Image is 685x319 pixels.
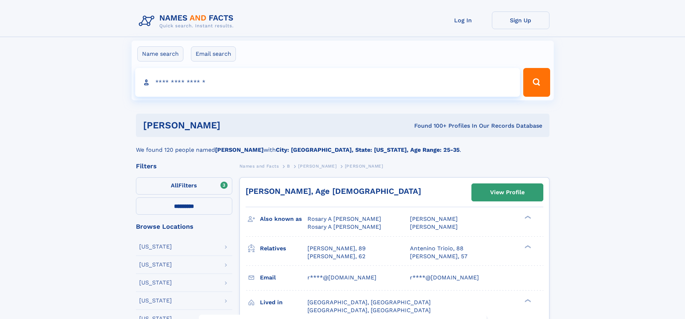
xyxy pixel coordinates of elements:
[317,122,542,130] div: Found 100+ Profiles In Our Records Database
[307,245,366,252] a: [PERSON_NAME], 89
[260,296,307,309] h3: Lived in
[410,223,458,230] span: [PERSON_NAME]
[434,12,492,29] a: Log In
[136,163,232,169] div: Filters
[307,299,431,306] span: [GEOGRAPHIC_DATA], [GEOGRAPHIC_DATA]
[136,177,232,195] label: Filters
[215,146,264,153] b: [PERSON_NAME]
[410,215,458,222] span: [PERSON_NAME]
[523,215,531,220] div: ❯
[139,244,172,250] div: [US_STATE]
[171,182,178,189] span: All
[139,280,172,286] div: [US_STATE]
[143,121,318,130] h1: [PERSON_NAME]
[410,252,467,260] a: [PERSON_NAME], 57
[136,137,549,154] div: We found 120 people named with .
[298,161,337,170] a: [PERSON_NAME]
[136,12,239,31] img: Logo Names and Facts
[490,184,525,201] div: View Profile
[135,68,520,97] input: search input
[287,161,290,170] a: B
[287,164,290,169] span: B
[139,298,172,304] div: [US_STATE]
[523,68,550,97] button: Search Button
[523,298,531,303] div: ❯
[260,242,307,255] h3: Relatives
[260,213,307,225] h3: Also known as
[410,245,463,252] a: Antenino Trioio, 88
[492,12,549,29] a: Sign Up
[239,161,279,170] a: Names and Facts
[345,164,383,169] span: [PERSON_NAME]
[136,223,232,230] div: Browse Locations
[260,272,307,284] h3: Email
[472,184,543,201] a: View Profile
[523,244,531,249] div: ❯
[276,146,460,153] b: City: [GEOGRAPHIC_DATA], State: [US_STATE], Age Range: 25-35
[137,46,183,61] label: Name search
[307,307,431,314] span: [GEOGRAPHIC_DATA], [GEOGRAPHIC_DATA]
[191,46,236,61] label: Email search
[307,215,381,222] span: Rosary A [PERSON_NAME]
[307,223,381,230] span: Rosary A [PERSON_NAME]
[307,252,365,260] a: [PERSON_NAME], 62
[139,262,172,268] div: [US_STATE]
[246,187,421,196] a: [PERSON_NAME], Age [DEMOGRAPHIC_DATA]
[298,164,337,169] span: [PERSON_NAME]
